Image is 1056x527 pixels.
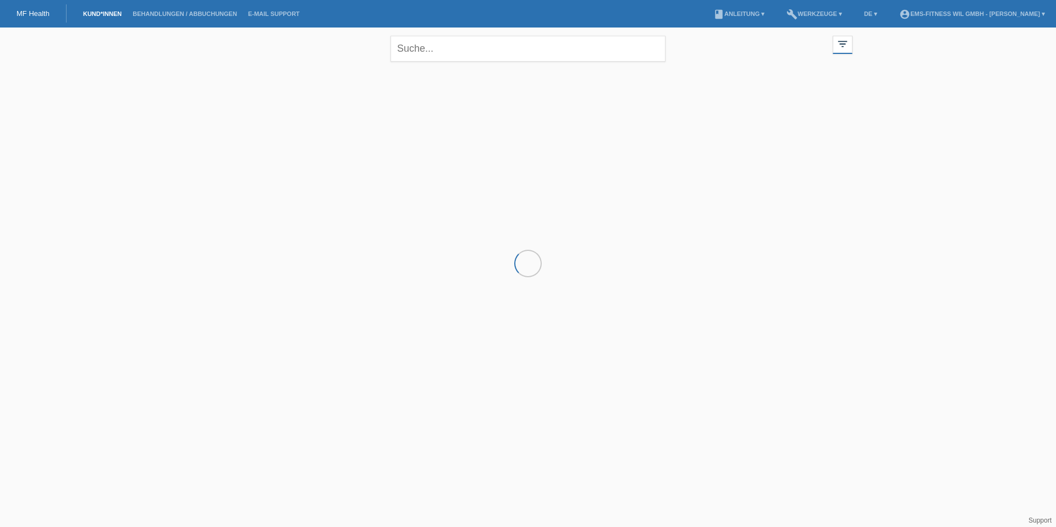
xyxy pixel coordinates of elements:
[243,10,305,17] a: E-Mail Support
[859,10,883,17] a: DE ▾
[708,10,770,17] a: bookAnleitung ▾
[899,9,910,20] i: account_circle
[781,10,848,17] a: buildWerkzeuge ▾
[1028,517,1052,524] a: Support
[16,9,50,18] a: MF Health
[837,38,849,50] i: filter_list
[391,36,665,62] input: Suche...
[713,9,724,20] i: book
[787,9,798,20] i: build
[894,10,1050,17] a: account_circleEMS-Fitness Wil GmbH - [PERSON_NAME] ▾
[78,10,127,17] a: Kund*innen
[127,10,243,17] a: Behandlungen / Abbuchungen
